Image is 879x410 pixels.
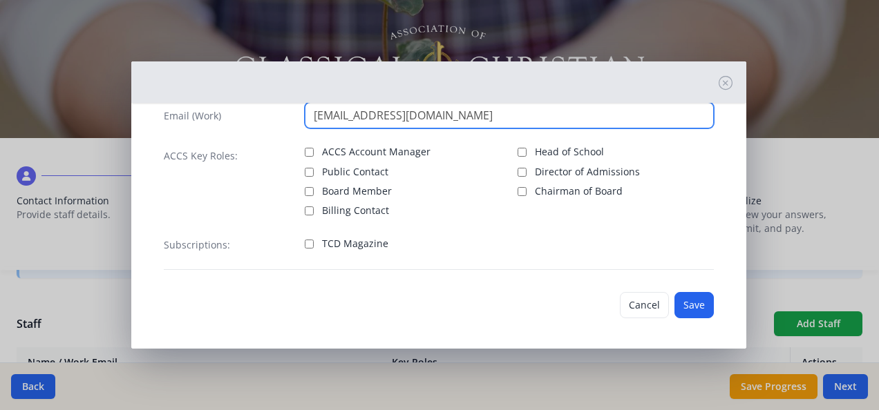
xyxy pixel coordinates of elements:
[518,148,527,157] input: Head of School
[322,145,431,159] span: ACCS Account Manager
[322,165,388,179] span: Public Contact
[518,168,527,177] input: Director of Admissions
[620,292,669,318] button: Cancel
[518,187,527,196] input: Chairman of Board
[322,204,389,217] span: Billing Contact
[164,149,238,163] label: ACCS Key Roles:
[322,184,392,198] span: Board Member
[535,165,640,179] span: Director of Admissions
[535,145,604,159] span: Head of School
[305,148,314,157] input: ACCS Account Manager
[305,240,314,248] input: TCD Magazine
[322,237,388,251] span: TCD Magazine
[305,102,714,128] input: contact@site.com
[164,238,230,252] label: Subscriptions:
[164,109,221,123] label: Email (Work)
[305,168,314,177] input: Public Contact
[305,206,314,215] input: Billing Contact
[535,184,623,198] span: Chairman of Board
[305,187,314,196] input: Board Member
[674,292,714,318] button: Save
